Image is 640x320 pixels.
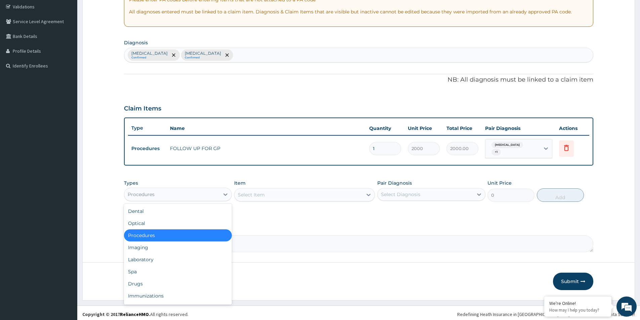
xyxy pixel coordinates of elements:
[124,105,161,112] h3: Claim Items
[124,180,138,186] label: Types
[82,311,150,317] strong: Copyright © 2017 .
[185,51,221,56] p: [MEDICAL_DATA]
[377,180,412,186] label: Pair Diagnosis
[171,52,177,58] span: remove selection option
[482,122,556,135] th: Pair Diagnosis
[457,311,635,318] div: Redefining Heath Insurance in [GEOGRAPHIC_DATA] using Telemedicine and Data Science!
[549,300,606,306] div: We're Online!
[128,142,167,155] td: Procedures
[128,122,167,134] th: Type
[167,142,366,155] td: FOLLOW UP FOR GP
[185,56,221,59] small: Confirmed
[128,191,155,198] div: Procedures
[12,34,27,50] img: d_794563401_company_1708531726252_794563401
[124,278,232,290] div: Drugs
[553,273,593,290] button: Submit
[124,266,232,278] div: Spa
[124,229,232,241] div: Procedures
[124,217,232,229] div: Optical
[167,122,366,135] th: Name
[129,8,588,15] p: All diagnoses entered must be linked to a claim item. Diagnosis & Claim Items that are visible bu...
[443,122,482,135] th: Total Price
[549,307,606,313] p: How may I help you today?
[39,85,93,152] span: We're online!
[537,188,584,202] button: Add
[487,180,512,186] label: Unit Price
[131,56,168,59] small: Confirmed
[3,183,128,207] textarea: Type your message and hit 'Enter'
[234,180,246,186] label: Item
[404,122,443,135] th: Unit Price
[381,191,420,198] div: Select Diagnosis
[124,302,232,314] div: Others
[124,76,593,84] p: NB: All diagnosis must be linked to a claim item
[224,52,230,58] span: remove selection option
[492,149,501,155] span: + 1
[124,290,232,302] div: Immunizations
[366,122,404,135] th: Quantity
[238,191,265,198] div: Select Item
[556,122,589,135] th: Actions
[120,311,149,317] a: RelianceHMO
[492,142,523,148] span: [MEDICAL_DATA]
[124,226,593,232] label: Comment
[124,241,232,254] div: Imaging
[124,205,232,217] div: Dental
[131,51,168,56] p: [MEDICAL_DATA]
[124,39,148,46] label: Diagnosis
[124,254,232,266] div: Laboratory
[35,38,113,46] div: Chat with us now
[110,3,126,19] div: Minimize live chat window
